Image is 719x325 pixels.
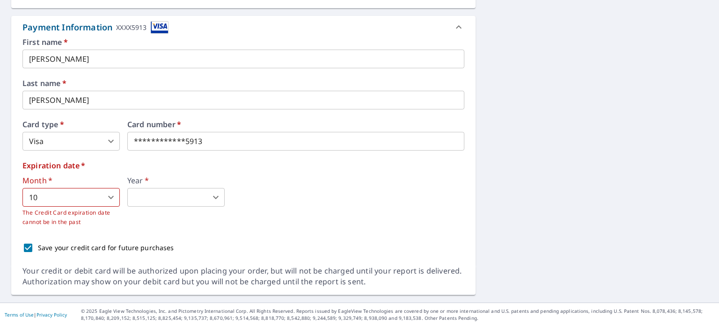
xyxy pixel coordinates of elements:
[37,311,67,318] a: Privacy Policy
[81,308,714,322] p: © 2025 Eagle View Technologies, Inc. and Pictometry International Corp. All Rights Reserved. Repo...
[151,21,169,34] img: cardImage
[5,311,34,318] a: Terms of Use
[22,208,120,227] p: The Credit Card expiration date cannot be in the past
[5,312,67,318] p: |
[22,177,120,184] label: Month
[116,21,147,34] div: XXXX5913
[22,162,464,169] label: Expiration date
[22,21,169,34] div: Payment Information
[22,79,464,87] label: Last name
[127,188,225,207] div: ​
[127,177,225,184] label: Year
[22,188,120,207] div: 10
[11,16,476,38] div: Payment InformationXXXX5913cardImage
[22,266,464,287] div: Your credit or debit card will be authorized upon placing your order, but will not be charged unt...
[38,243,174,253] p: Save your credit card for future purchases
[22,132,120,151] div: Visa
[22,38,464,46] label: First name
[127,121,464,128] label: Card number
[22,121,120,128] label: Card type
